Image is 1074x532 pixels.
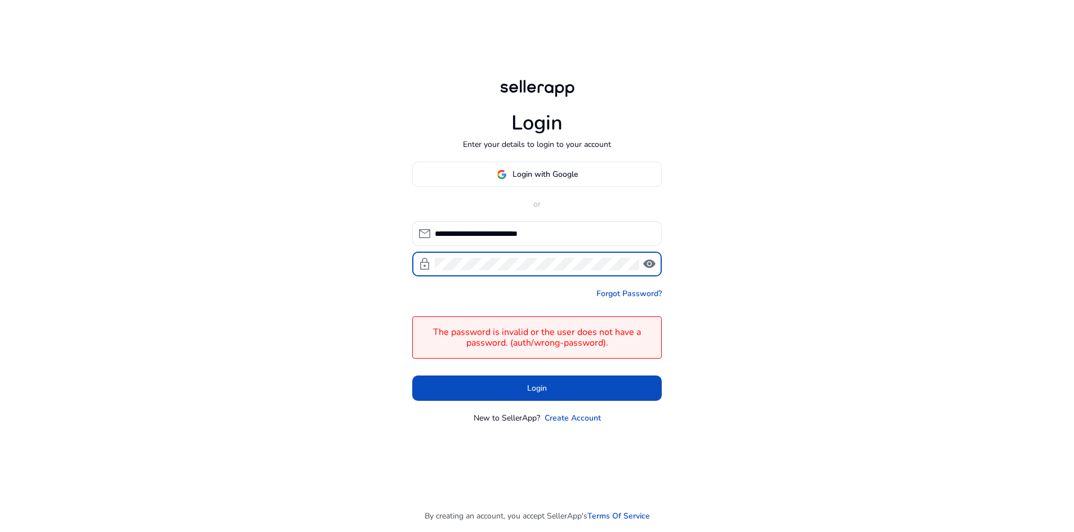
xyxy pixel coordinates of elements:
a: Terms Of Service [587,510,650,522]
img: google-logo.svg [497,169,507,180]
span: mail [418,227,431,240]
button: Login with Google [412,162,662,187]
p: New to SellerApp? [474,412,540,424]
h4: The password is invalid or the user does not have a password. (auth/wrong-password). [418,327,656,348]
span: Login [527,382,547,394]
span: Login with Google [513,168,578,180]
a: Create Account [545,412,601,424]
p: Enter your details to login to your account [463,138,611,150]
p: or [412,198,662,210]
span: visibility [643,257,656,271]
span: lock [418,257,431,271]
a: Forgot Password? [596,288,662,299]
button: Login [412,375,662,401]
h1: Login [511,111,563,135]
